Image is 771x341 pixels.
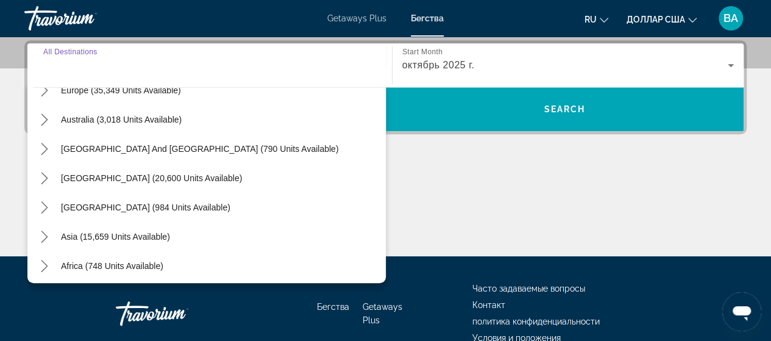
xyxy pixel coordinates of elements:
span: Asia (15,659 units available) [61,232,170,242]
button: Select destination: South Pacific and Oceania (790 units available) [55,138,386,160]
button: Select destination: South America (20,600 units available) [55,167,386,189]
a: Бегства [411,13,444,23]
button: Меню пользователя [715,5,747,31]
button: Select destination: Central America (984 units available) [55,196,386,218]
a: Getaways Plus [327,13,386,23]
button: Toggle South Pacific and Oceania (790 units available) submenu [34,138,55,160]
a: Часто задаваемые вопросы [472,284,585,293]
button: Изменить язык [584,10,608,28]
a: Контакт [472,300,505,310]
button: Toggle South America (20,600 units available) submenu [34,168,55,189]
button: Изменить валюту [627,10,697,28]
button: Toggle Africa (748 units available) submenu [34,256,55,277]
a: Getaways Plus [363,302,402,325]
button: Search [386,87,744,131]
div: Search widget [27,43,744,131]
button: Select destination: Europe (35,349 units available) [55,79,386,101]
button: Toggle Europe (35,349 units available) submenu [34,80,55,101]
button: Toggle Australia (3,018 units available) submenu [34,109,55,131]
a: политика конфиденциальности [472,317,600,326]
span: Africa (748 units available) [61,261,163,271]
span: [GEOGRAPHIC_DATA] and [GEOGRAPHIC_DATA] (790 units available) [61,144,338,154]
button: Select destination: Africa (748 units available) [55,255,386,277]
input: Select destination [43,59,376,73]
font: доллар США [627,15,685,24]
span: [GEOGRAPHIC_DATA] (20,600 units available) [61,173,242,183]
a: Травориум [24,2,146,34]
font: ru [584,15,597,24]
button: Select destination: Asia (15,659 units available) [55,226,386,248]
a: Иди домой [116,295,238,332]
button: Toggle Central America (984 units available) submenu [34,197,55,218]
span: Europe (35,349 units available) [61,85,181,95]
button: Select destination: Australia (3,018 units available) [55,109,386,131]
span: Start Month [402,48,442,56]
div: Destination options [27,81,386,283]
span: октябрь 2025 г. [402,60,475,70]
iframe: Кнопка запуска окна обмена сообщениями [722,292,761,331]
font: ВА [723,12,738,24]
span: [GEOGRAPHIC_DATA] (984 units available) [61,203,230,212]
a: Бегства [317,302,349,312]
span: Australia (3,018 units available) [61,115,182,124]
span: All Destinations [43,48,98,56]
span: Search [544,104,585,114]
button: Toggle Asia (15,659 units available) submenu [34,226,55,248]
